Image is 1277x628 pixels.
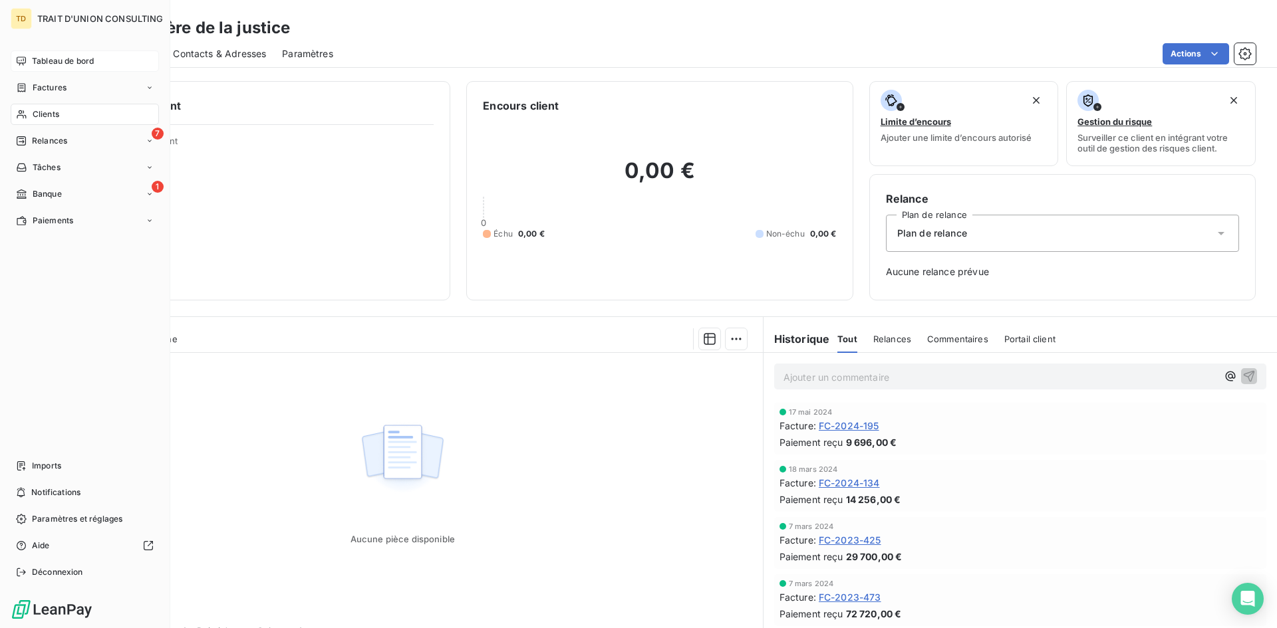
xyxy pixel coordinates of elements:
[360,417,445,500] img: Empty state
[789,579,834,587] span: 7 mars 2024
[780,419,816,433] span: Facture :
[789,408,833,416] span: 17 mai 2024
[518,228,545,240] span: 0,00 €
[780,533,816,547] span: Facture :
[810,228,837,240] span: 0,00 €
[846,607,902,621] span: 72 720,00 €
[881,132,1032,143] span: Ajouter une limite d’encours autorisé
[780,476,816,490] span: Facture :
[1066,81,1256,166] button: Gestion du risqueSurveiller ce client en intégrant votre outil de gestion des risques client.
[282,47,333,60] span: Paramètres
[897,227,967,240] span: Plan de relance
[481,217,486,228] span: 0
[780,590,816,604] span: Facture :
[494,228,513,240] span: Échu
[117,16,290,40] h3: Ministère de la justice
[351,534,455,544] span: Aucune pièce disponible
[881,116,951,127] span: Limite d’encours
[483,157,836,197] h2: 0,00 €
[1232,583,1264,615] div: Open Intercom Messenger
[819,476,880,490] span: FC-2024-134
[33,215,73,227] span: Paiements
[886,265,1239,278] span: Aucune relance prévue
[11,535,159,556] a: Aide
[789,522,834,530] span: 7 mars 2024
[764,331,830,347] h6: Historique
[32,55,94,67] span: Tableau de bord
[33,188,62,200] span: Banque
[33,108,59,120] span: Clients
[1004,334,1056,344] span: Portail client
[869,81,1059,166] button: Limite d’encoursAjouter une limite d’encours autorisé
[32,460,61,472] span: Imports
[32,513,122,525] span: Paramètres et réglages
[780,607,843,621] span: Paiement reçu
[152,181,164,193] span: 1
[1163,43,1229,64] button: Actions
[37,13,164,24] span: TRAIT D'UNION CONSULTING
[780,550,843,564] span: Paiement reçu
[780,435,843,449] span: Paiement reçu
[32,566,83,578] span: Déconnexion
[173,47,266,60] span: Contacts & Adresses
[1077,116,1152,127] span: Gestion du risque
[483,98,559,114] h6: Encours client
[873,334,911,344] span: Relances
[927,334,988,344] span: Commentaires
[819,590,881,604] span: FC-2023-473
[80,98,434,114] h6: Informations client
[837,334,857,344] span: Tout
[152,128,164,140] span: 7
[11,599,93,620] img: Logo LeanPay
[33,82,67,94] span: Factures
[789,465,838,473] span: 18 mars 2024
[886,191,1239,207] h6: Relance
[33,161,61,173] span: Tâches
[32,540,50,552] span: Aide
[780,492,843,506] span: Paiement reçu
[846,492,901,506] span: 14 256,00 €
[846,435,897,449] span: 9 696,00 €
[31,486,80,498] span: Notifications
[32,135,67,147] span: Relances
[1077,132,1244,154] span: Surveiller ce client en intégrant votre outil de gestion des risques client.
[819,419,879,433] span: FC-2024-195
[846,550,903,564] span: 29 700,00 €
[11,8,32,29] div: TD
[107,136,434,154] span: Propriétés Client
[819,533,881,547] span: FC-2023-425
[766,228,805,240] span: Non-échu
